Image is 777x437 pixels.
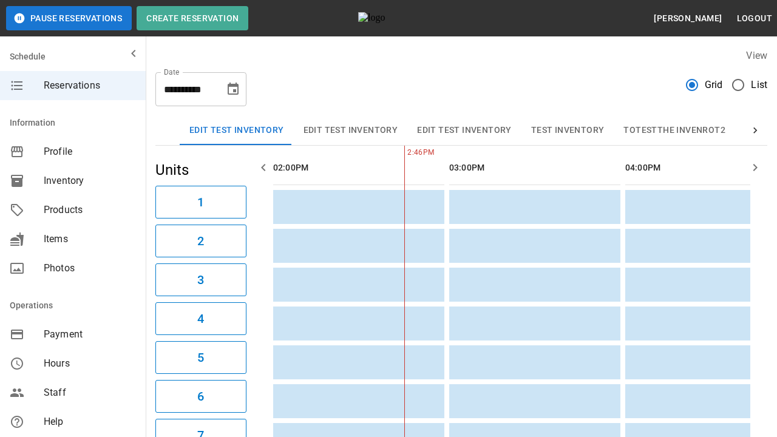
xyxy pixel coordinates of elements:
[197,387,204,406] h6: 6
[197,348,204,367] h6: 5
[521,116,614,145] button: Test Inventory
[180,116,294,145] button: Edit Test Inventory
[705,78,723,92] span: Grid
[155,263,246,296] button: 3
[197,192,204,212] h6: 1
[44,261,136,276] span: Photos
[155,341,246,374] button: 5
[44,174,136,188] span: Inventory
[44,78,136,93] span: Reservations
[649,7,727,30] button: [PERSON_NAME]
[44,232,136,246] span: Items
[746,50,767,61] label: View
[614,116,735,145] button: TOTESTTHE INVENROT2
[44,327,136,342] span: Payment
[732,7,777,30] button: Logout
[751,78,767,92] span: List
[155,380,246,413] button: 6
[155,186,246,218] button: 1
[44,415,136,429] span: Help
[6,6,132,30] button: Pause Reservations
[155,302,246,335] button: 4
[44,203,136,217] span: Products
[197,309,204,328] h6: 4
[404,147,407,159] span: 2:46PM
[44,385,136,400] span: Staff
[155,225,246,257] button: 2
[197,270,204,290] h6: 3
[137,6,248,30] button: Create Reservation
[221,77,245,101] button: Choose date, selected date is Aug 29, 2025
[407,116,521,145] button: Edit Test Inventory
[180,116,743,145] div: inventory tabs
[294,116,408,145] button: Edit Test Inventory
[44,144,136,159] span: Profile
[358,12,425,24] img: logo
[155,160,246,180] h5: Units
[197,231,204,251] h6: 2
[44,356,136,371] span: Hours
